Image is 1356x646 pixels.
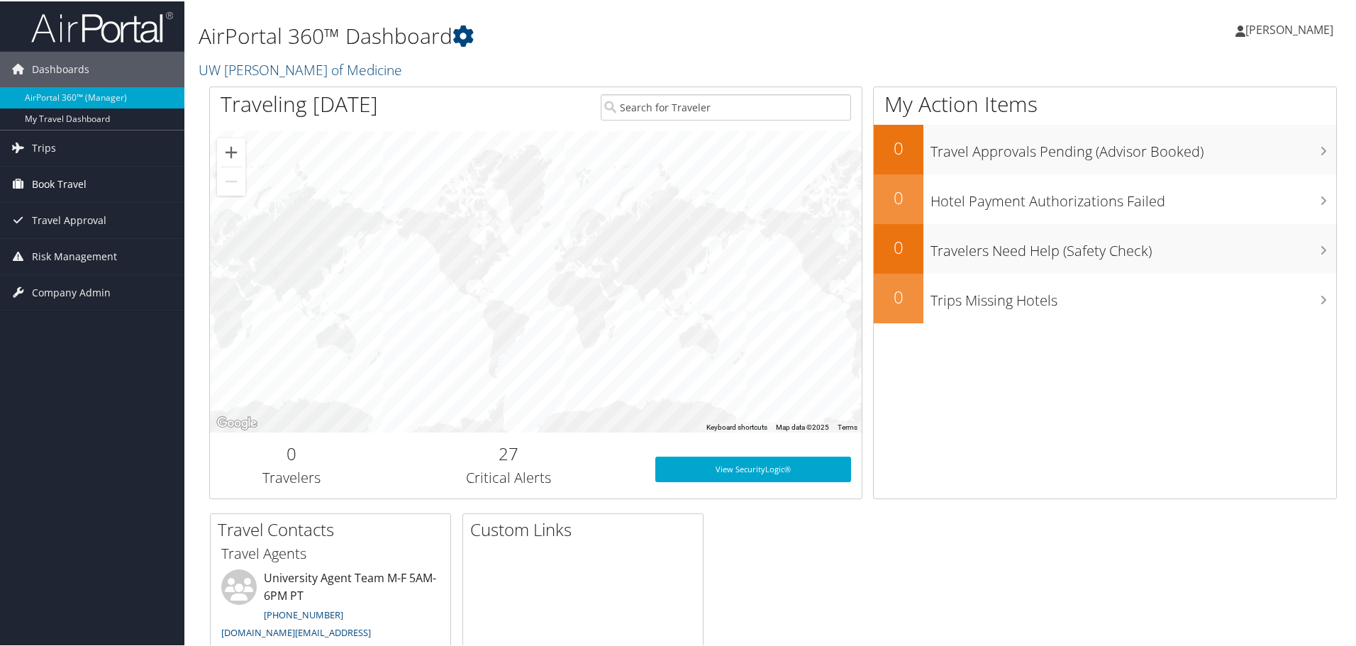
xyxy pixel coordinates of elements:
[217,137,245,165] button: Zoom in
[218,516,450,540] h2: Travel Contacts
[32,129,56,165] span: Trips
[874,173,1336,223] a: 0Hotel Payment Authorizations Failed
[930,183,1336,210] h3: Hotel Payment Authorizations Failed
[199,59,406,78] a: UW [PERSON_NAME] of Medicine
[384,467,634,486] h3: Critical Alerts
[706,421,767,431] button: Keyboard shortcuts
[874,223,1336,272] a: 0Travelers Need Help (Safety Check)
[221,440,362,464] h2: 0
[31,9,173,43] img: airportal-logo.png
[32,201,106,237] span: Travel Approval
[874,184,923,208] h2: 0
[32,50,89,86] span: Dashboards
[655,455,851,481] a: View SecurityLogic®
[930,133,1336,160] h3: Travel Approvals Pending (Advisor Booked)
[221,542,440,562] h3: Travel Agents
[874,284,923,308] h2: 0
[213,413,260,431] img: Google
[32,274,111,309] span: Company Admin
[1245,21,1333,36] span: [PERSON_NAME]
[838,422,857,430] a: Terms (opens in new tab)
[874,234,923,258] h2: 0
[199,20,965,50] h1: AirPortal 360™ Dashboard
[930,282,1336,309] h3: Trips Missing Hotels
[213,413,260,431] a: Open this area in Google Maps (opens a new window)
[1235,7,1347,50] a: [PERSON_NAME]
[221,467,362,486] h3: Travelers
[221,88,378,118] h1: Traveling [DATE]
[217,166,245,194] button: Zoom out
[874,135,923,159] h2: 0
[874,123,1336,173] a: 0Travel Approvals Pending (Advisor Booked)
[264,607,343,620] a: [PHONE_NUMBER]
[776,422,829,430] span: Map data ©2025
[470,516,703,540] h2: Custom Links
[384,440,634,464] h2: 27
[874,88,1336,118] h1: My Action Items
[32,238,117,273] span: Risk Management
[930,233,1336,260] h3: Travelers Need Help (Safety Check)
[874,272,1336,322] a: 0Trips Missing Hotels
[32,165,87,201] span: Book Travel
[601,93,851,119] input: Search for Traveler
